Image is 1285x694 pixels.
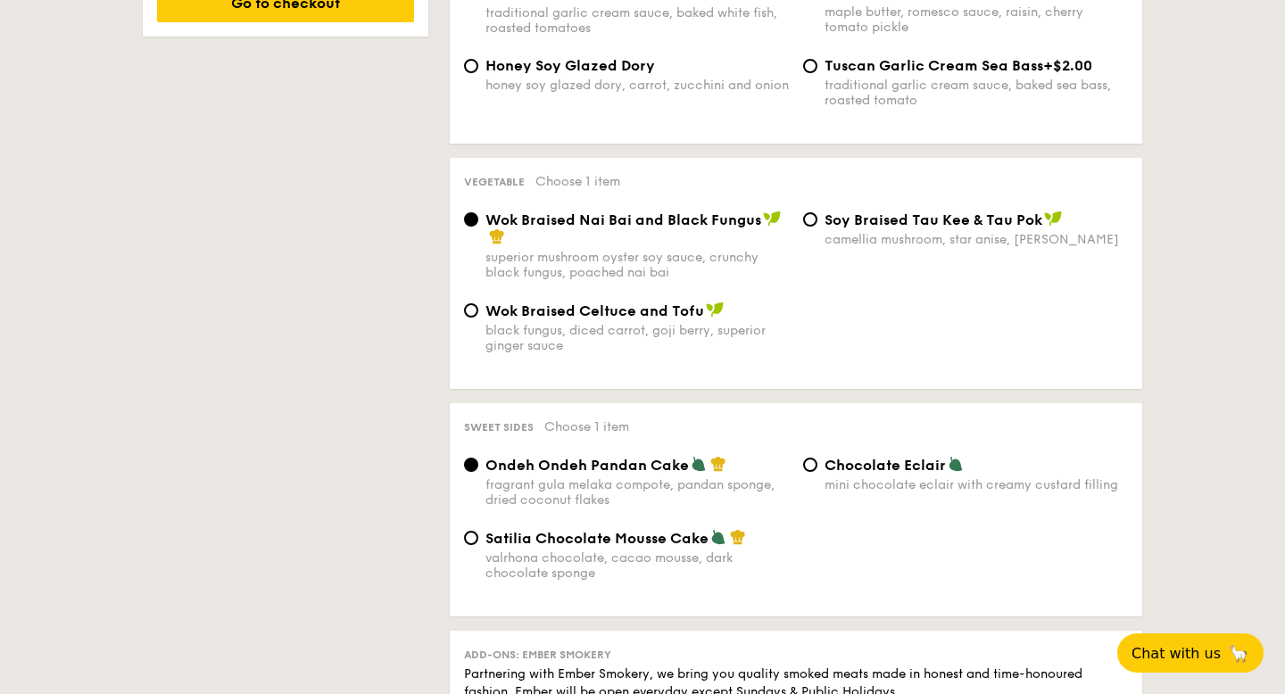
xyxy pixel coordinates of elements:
[485,302,704,319] span: Wok Braised Celtuce and Tofu
[825,4,1128,35] div: maple butter, romesco sauce, raisin, cherry tomato pickle
[763,211,781,227] img: icon-vegan.f8ff3823.svg
[544,419,629,434] span: Choose 1 item
[464,649,611,661] span: Add-ons: Ember Smokery
[485,57,655,74] span: Honey Soy Glazed Dory
[464,212,478,227] input: Wok Braised Nai Bai and Black Fungussuperior mushroom oyster soy sauce, crunchy black fungus, poa...
[730,529,746,545] img: icon-chef-hat.a58ddaea.svg
[1132,645,1221,662] span: Chat with us
[464,421,534,434] span: Sweet sides
[485,78,789,93] div: honey soy glazed dory, carrot, zucchini and onion
[485,211,761,228] span: Wok Braised Nai Bai and Black Fungus
[485,457,689,474] span: Ondeh Ondeh Pandan Cake
[485,530,709,547] span: Satilia Chocolate Mousse Cake
[485,550,789,581] div: valrhona chocolate, cacao mousse, dark chocolate sponge
[489,228,505,244] img: icon-chef-hat.a58ddaea.svg
[485,250,789,280] div: superior mushroom oyster soy sauce, crunchy black fungus, poached nai bai
[1044,211,1062,227] img: icon-vegan.f8ff3823.svg
[485,5,789,36] div: traditional garlic cream sauce, baked white fish, roasted tomatoes
[691,456,707,472] img: icon-vegetarian.fe4039eb.svg
[825,232,1128,247] div: camellia mushroom, star anise, [PERSON_NAME]
[464,458,478,472] input: Ondeh Ondeh Pandan Cakefragrant gula melaka compote, pandan sponge, dried coconut flakes
[464,59,478,73] input: Honey Soy Glazed Doryhoney soy glazed dory, carrot, zucchini and onion
[803,458,817,472] input: Chocolate Eclairmini chocolate eclair with creamy custard filling
[825,457,946,474] span: Chocolate Eclair
[825,57,1043,74] span: Tuscan Garlic Cream Sea Bass
[464,303,478,318] input: Wok Braised Celtuce and Tofublack fungus, diced carrot, goji berry, superior ginger sauce
[710,456,726,472] img: icon-chef-hat.a58ddaea.svg
[1228,643,1249,664] span: 🦙
[464,176,525,188] span: Vegetable
[825,211,1042,228] span: ⁠Soy Braised Tau Kee & Tau Pok
[710,529,726,545] img: icon-vegetarian.fe4039eb.svg
[1117,633,1264,673] button: Chat with us🦙
[948,456,964,472] img: icon-vegetarian.fe4039eb.svg
[706,302,724,318] img: icon-vegan.f8ff3823.svg
[825,477,1128,492] div: mini chocolate eclair with creamy custard filling
[485,477,789,508] div: fragrant gula melaka compote, pandan sponge, dried coconut flakes
[803,59,817,73] input: Tuscan Garlic Cream Sea Bass+$2.00traditional garlic cream sauce, baked sea bass, roasted tomato
[535,174,620,189] span: Choose 1 item
[464,531,478,545] input: Satilia Chocolate Mousse Cakevalrhona chocolate, cacao mousse, dark chocolate sponge
[485,323,789,353] div: black fungus, diced carrot, goji berry, superior ginger sauce
[1043,57,1092,74] span: +$2.00
[825,78,1128,108] div: traditional garlic cream sauce, baked sea bass, roasted tomato
[803,212,817,227] input: ⁠Soy Braised Tau Kee & Tau Pokcamellia mushroom, star anise, [PERSON_NAME]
